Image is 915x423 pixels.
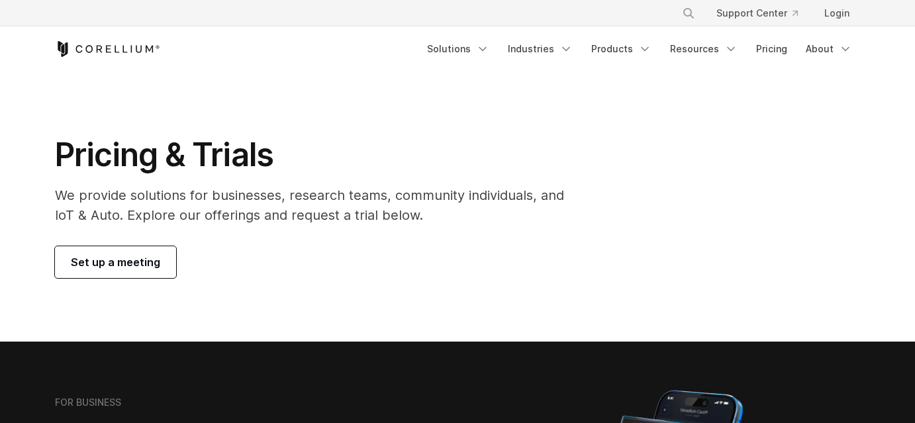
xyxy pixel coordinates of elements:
[55,41,160,57] a: Corellium Home
[71,254,160,270] span: Set up a meeting
[706,1,808,25] a: Support Center
[814,1,860,25] a: Login
[55,397,121,408] h6: FOR BUSINESS
[748,37,795,61] a: Pricing
[666,1,860,25] div: Navigation Menu
[583,37,659,61] a: Products
[55,185,583,225] p: We provide solutions for businesses, research teams, community individuals, and IoT & Auto. Explo...
[419,37,497,61] a: Solutions
[55,246,176,278] a: Set up a meeting
[419,37,860,61] div: Navigation Menu
[662,37,746,61] a: Resources
[55,135,583,175] h1: Pricing & Trials
[500,37,581,61] a: Industries
[677,1,700,25] button: Search
[798,37,860,61] a: About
